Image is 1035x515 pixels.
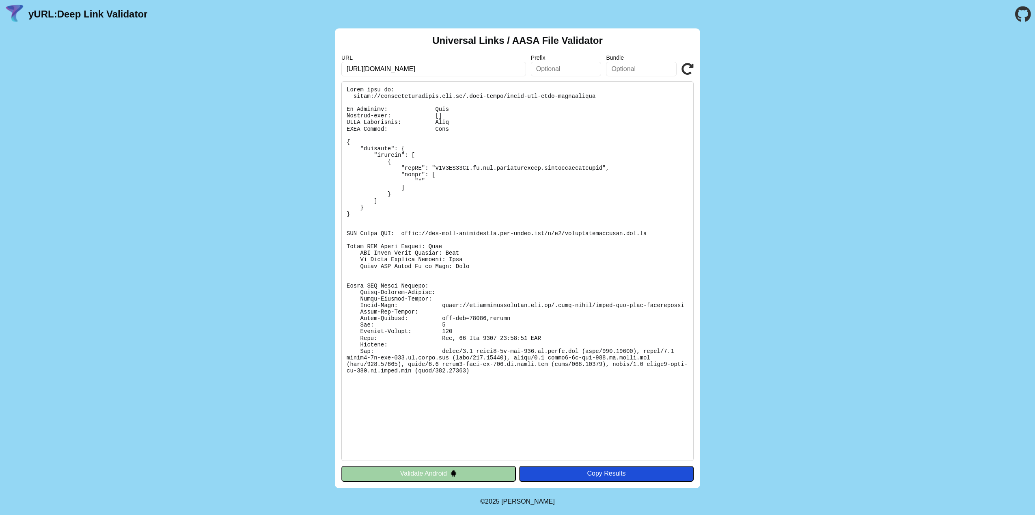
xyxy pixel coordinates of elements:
input: Required [341,62,526,76]
a: Michael Ibragimchayev's Personal Site [501,498,555,505]
img: droidIcon.svg [450,470,457,477]
button: Copy Results [519,466,694,481]
input: Optional [531,62,602,76]
img: yURL Logo [4,4,25,25]
button: Validate Android [341,466,516,481]
h2: Universal Links / AASA File Validator [432,35,603,46]
footer: © [480,488,554,515]
label: Prefix [531,54,602,61]
div: Copy Results [523,470,690,477]
label: URL [341,54,526,61]
pre: Lorem ipsu do: sitam://consecteturadipis.eli.se/.doei-tempo/incid-utl-etdo-magnaaliqua En Adminim... [341,81,694,461]
span: 2025 [485,498,500,505]
input: Optional [606,62,677,76]
a: yURL:Deep Link Validator [28,9,147,20]
label: Bundle [606,54,677,61]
